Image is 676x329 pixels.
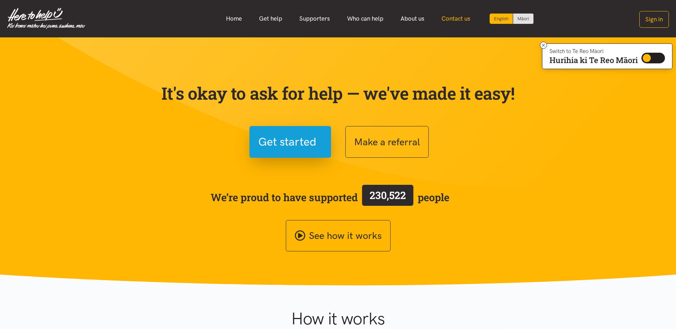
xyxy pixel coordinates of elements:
[639,11,669,28] button: Sign in
[249,126,331,158] button: Get started
[217,11,251,26] a: Home
[370,188,406,202] span: 230,522
[222,308,454,329] h1: How it works
[251,11,291,26] a: Get help
[258,133,316,151] span: Get started
[433,11,479,26] a: Contact us
[160,83,516,104] p: It's okay to ask for help — we've made it easy!
[549,57,638,63] p: Hurihia ki Te Reo Māori
[358,183,418,211] a: 230,522
[286,220,391,252] a: See how it works
[339,11,392,26] a: Who can help
[490,14,534,24] div: Language toggle
[7,8,85,29] img: Home
[392,11,433,26] a: About us
[513,14,533,24] a: Switch to Te Reo Māori
[549,49,638,53] p: Switch to Te Reo Māori
[211,183,449,211] span: We’re proud to have supported people
[291,11,339,26] a: Supporters
[345,126,429,158] button: Make a referral
[490,14,513,24] div: Current language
